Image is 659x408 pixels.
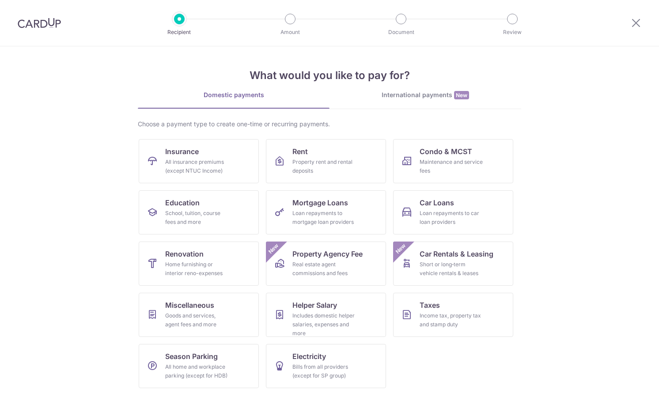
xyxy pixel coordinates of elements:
div: Domestic payments [138,91,329,99]
div: Income tax, property tax and stamp duty [420,311,483,329]
span: Mortgage Loans [292,197,348,208]
div: International payments [329,91,521,100]
span: Helper Salary [292,300,337,310]
p: Recipient [147,28,212,37]
div: Includes domestic helper salaries, expenses and more [292,311,356,338]
span: Insurance [165,146,199,157]
span: Miscellaneous [165,300,214,310]
div: Goods and services, agent fees and more [165,311,229,329]
span: New [266,242,281,256]
span: Education [165,197,200,208]
div: All home and workplace parking (except for HDB) [165,363,229,380]
div: All insurance premiums (except NTUC Income) [165,158,229,175]
a: Car Rentals & LeasingShort or long‑term vehicle rentals & leasesNew [393,242,513,286]
a: Property Agency FeeReal estate agent commissions and feesNew [266,242,386,286]
a: ElectricityBills from all providers (except for SP group) [266,344,386,388]
div: Bills from all providers (except for SP group) [292,363,356,380]
span: Season Parking [165,351,218,362]
a: Mortgage LoansLoan repayments to mortgage loan providers [266,190,386,234]
span: Car Loans [420,197,454,208]
div: Choose a payment type to create one-time or recurring payments. [138,120,521,128]
a: Season ParkingAll home and workplace parking (except for HDB) [139,344,259,388]
a: Helper SalaryIncludes domestic helper salaries, expenses and more [266,293,386,337]
p: Document [368,28,434,37]
div: Loan repayments to mortgage loan providers [292,209,356,227]
span: New [394,242,408,256]
span: Renovation [165,249,204,259]
a: EducationSchool, tuition, course fees and more [139,190,259,234]
span: Property Agency Fee [292,249,363,259]
div: Property rent and rental deposits [292,158,356,175]
div: School, tuition, course fees and more [165,209,229,227]
span: New [454,91,469,99]
div: Home furnishing or interior reno-expenses [165,260,229,278]
span: Condo & MCST [420,146,472,157]
span: Car Rentals & Leasing [420,249,493,259]
div: Real estate agent commissions and fees [292,260,356,278]
span: Electricity [292,351,326,362]
div: Maintenance and service fees [420,158,483,175]
a: RentProperty rent and rental deposits [266,139,386,183]
a: TaxesIncome tax, property tax and stamp duty [393,293,513,337]
img: CardUp [18,18,61,28]
a: Car LoansLoan repayments to car loan providers [393,190,513,234]
a: MiscellaneousGoods and services, agent fees and more [139,293,259,337]
a: RenovationHome furnishing or interior reno-expenses [139,242,259,286]
span: Taxes [420,300,440,310]
span: Rent [292,146,308,157]
a: InsuranceAll insurance premiums (except NTUC Income) [139,139,259,183]
p: Review [480,28,545,37]
a: Condo & MCSTMaintenance and service fees [393,139,513,183]
iframe: Opens a widget where you can find more information [602,382,650,404]
h4: What would you like to pay for? [138,68,521,83]
div: Short or long‑term vehicle rentals & leases [420,260,483,278]
div: Loan repayments to car loan providers [420,209,483,227]
p: Amount [258,28,323,37]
